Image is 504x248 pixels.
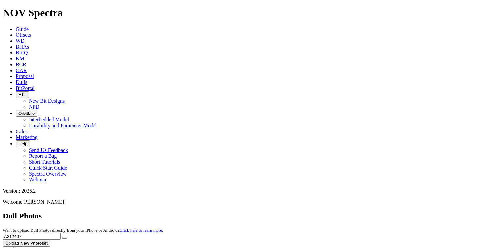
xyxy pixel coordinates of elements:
a: Short Tutorials [29,159,60,165]
a: Interbedded Model [29,117,69,122]
input: Search Serial Number [3,233,61,240]
a: Proposal [16,73,34,79]
a: Click here to learn more. [120,228,163,233]
h1: NOV Spectra [3,7,501,19]
button: Help [16,140,30,147]
a: OAR [16,68,27,73]
a: Send Us Feedback [29,147,68,153]
a: Webinar [29,177,47,182]
h2: Dull Photos [3,212,501,220]
a: Calcs [16,129,28,134]
a: BitPortal [16,85,35,91]
span: FTT [18,92,26,97]
a: Report a Bug [29,153,57,159]
a: Spectra Overview [29,171,67,176]
a: KM [16,56,24,61]
a: BHAs [16,44,29,50]
span: Help [18,141,27,146]
a: New Bit Designs [29,98,65,104]
button: Upload New Photoset [3,240,50,247]
a: NPD [29,104,39,110]
p: Welcome [3,199,501,205]
a: BCR [16,62,26,67]
a: Guide [16,26,29,32]
span: [PERSON_NAME] [22,199,64,205]
a: Quick Start Guide [29,165,67,171]
a: Offsets [16,32,31,38]
a: Marketing [16,134,38,140]
small: Want to upload Dull Photos directly from your iPhone or Android? [3,228,163,233]
a: BitIQ [16,50,28,55]
span: OrbitLite [18,111,35,116]
button: FTT [16,91,29,98]
a: WD [16,38,25,44]
div: Version: 2025.2 [3,188,501,194]
button: OrbitLite [16,110,37,117]
a: Durability and Parameter Model [29,123,97,128]
a: Dulls [16,79,27,85]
